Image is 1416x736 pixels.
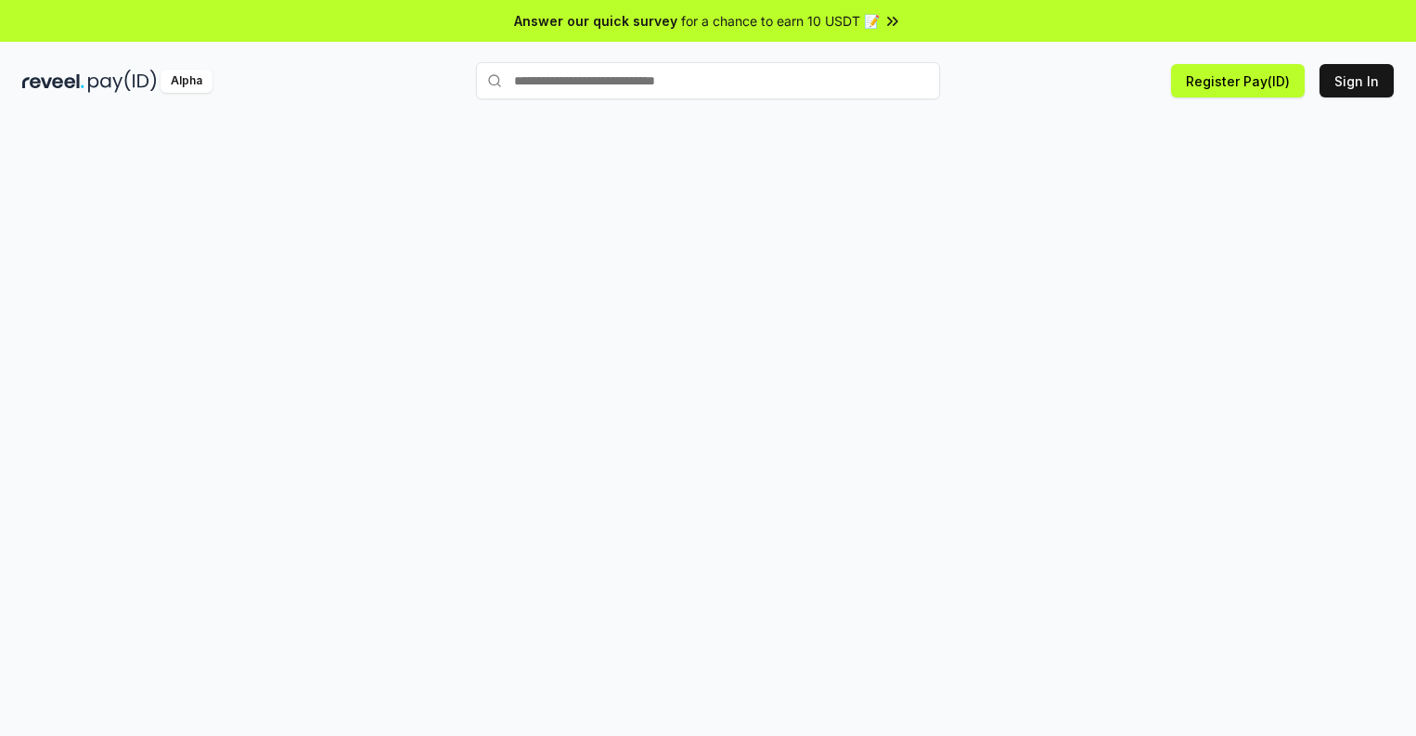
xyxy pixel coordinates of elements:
[22,70,84,93] img: reveel_dark
[161,70,212,93] div: Alpha
[88,70,157,93] img: pay_id
[1319,64,1394,97] button: Sign In
[1171,64,1305,97] button: Register Pay(ID)
[681,11,880,31] span: for a chance to earn 10 USDT 📝
[514,11,677,31] span: Answer our quick survey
